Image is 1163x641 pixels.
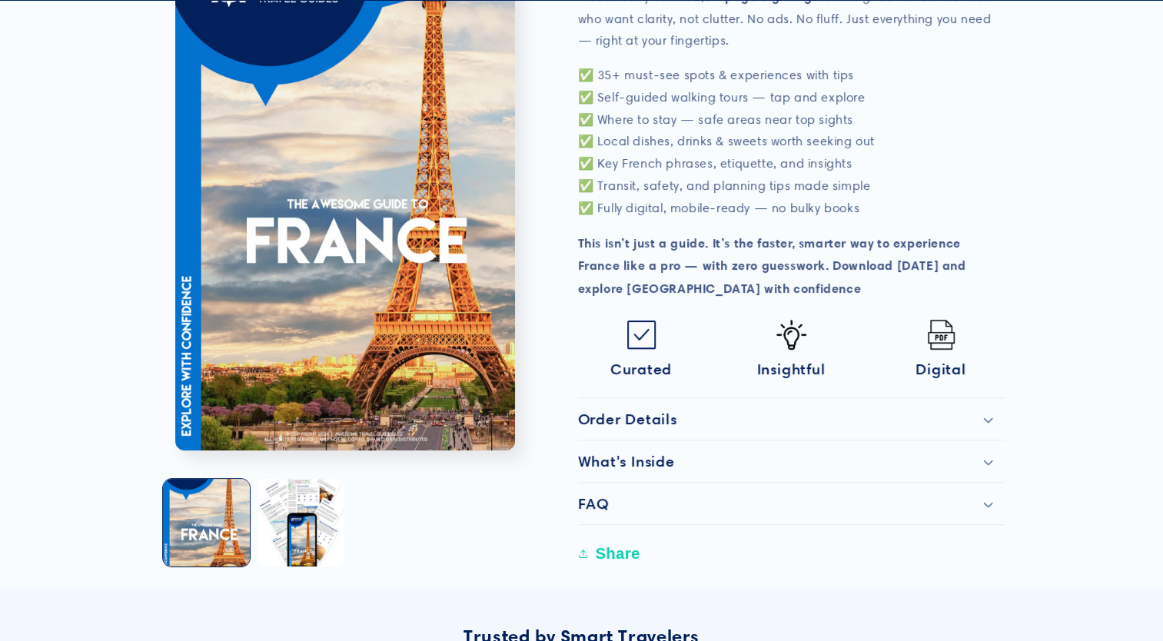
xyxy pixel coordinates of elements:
[610,360,672,378] span: Curated
[915,360,965,378] span: Digital
[578,65,1005,220] p: ✅ 35+ must-see spots & experiences with tips ✅ Self-guided walking tours — tap and explore ✅ Wher...
[578,452,675,470] h2: What's Inside
[578,398,1005,440] summary: Order Details
[163,480,250,566] button: Load image 1 in gallery view
[578,494,609,513] h2: FAQ
[926,320,956,350] img: Pdf.png
[578,235,966,297] strong: This isn’t just a guide. It’s the faster, smarter way to experience France like a pro — with zero...
[578,440,1005,482] summary: What's Inside
[776,320,806,350] img: Idea-icon.png
[757,360,826,378] span: Insightful
[258,480,344,566] button: Load image 2 in gallery view
[578,536,645,570] button: Share
[578,410,677,428] h2: Order Details
[578,483,1005,524] summary: FAQ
